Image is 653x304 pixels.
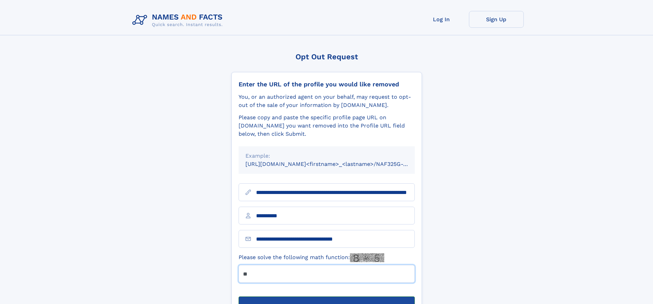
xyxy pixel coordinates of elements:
[245,161,428,167] small: [URL][DOMAIN_NAME]<firstname>_<lastname>/NAF325G-xxxxxxxx
[245,152,408,160] div: Example:
[414,11,469,28] a: Log In
[239,113,415,138] div: Please copy and paste the specific profile page URL on [DOMAIN_NAME] you want removed into the Pr...
[231,52,422,61] div: Opt Out Request
[239,81,415,88] div: Enter the URL of the profile you would like removed
[469,11,524,28] a: Sign Up
[130,11,228,29] img: Logo Names and Facts
[239,253,384,262] label: Please solve the following math function:
[239,93,415,109] div: You, or an authorized agent on your behalf, may request to opt-out of the sale of your informatio...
